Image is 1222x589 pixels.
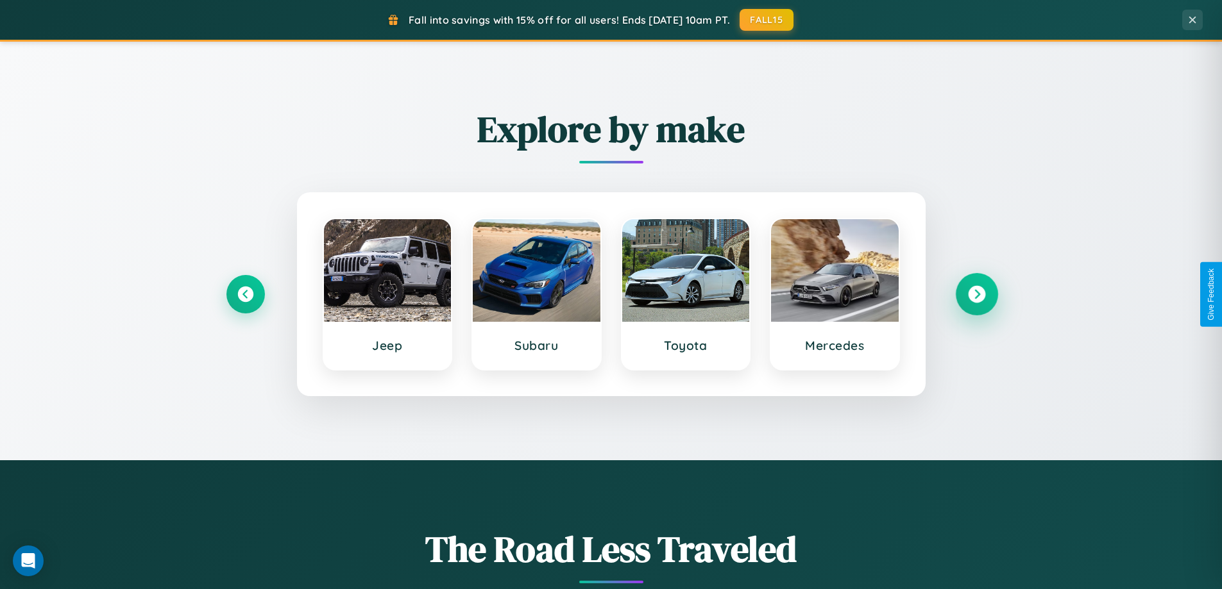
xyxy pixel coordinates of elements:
[740,9,793,31] button: FALL15
[784,338,886,353] h3: Mercedes
[226,104,996,154] h2: Explore by make
[13,545,44,576] div: Open Intercom Messenger
[337,338,439,353] h3: Jeep
[486,338,588,353] h3: Subaru
[635,338,737,353] h3: Toyota
[226,524,996,574] h1: The Road Less Traveled
[1207,269,1216,320] div: Give Feedback
[409,13,730,26] span: Fall into savings with 15% off for all users! Ends [DATE] 10am PT.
